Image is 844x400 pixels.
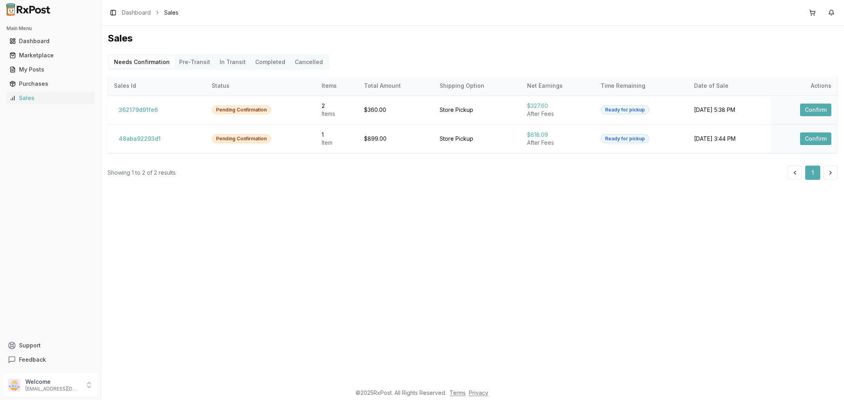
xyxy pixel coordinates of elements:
img: User avatar [8,379,21,391]
button: Completed [250,56,290,68]
div: $899.00 [364,135,427,143]
p: [EMAIL_ADDRESS][DOMAIN_NAME] [25,386,80,392]
h1: Sales [108,32,838,45]
div: 2 [322,102,351,110]
div: $818.09 [527,131,588,139]
button: Cancelled [290,56,328,68]
th: Net Earnings [521,76,594,95]
div: After Fees [527,139,588,147]
th: Sales Id [108,76,205,95]
th: Shipping Option [433,76,521,95]
h2: Main Menu [6,25,95,32]
button: 1 [805,166,820,180]
nav: breadcrumb [122,9,178,17]
div: Showing 1 to 2 of 2 results [108,169,176,177]
a: Dashboard [6,34,95,48]
a: Sales [6,91,95,105]
div: My Posts [9,66,91,74]
div: Dashboard [9,37,91,45]
button: Purchases [3,77,98,90]
button: My Posts [3,63,98,76]
th: Items [315,76,358,95]
button: 362179d91fe6 [114,104,163,116]
span: Sales [164,9,178,17]
th: Date of Sale [688,76,770,95]
a: Dashboard [122,9,151,17]
button: Dashboard [3,35,98,47]
button: Pre-Transit [174,56,215,68]
div: Purchases [9,80,91,88]
div: Store Pickup [440,106,514,114]
div: Pending Confirmation [212,134,271,143]
div: After Fees [527,110,588,118]
div: Ready for pickup [601,134,649,143]
button: Feedback [3,353,98,367]
a: Marketplace [6,48,95,62]
div: Item [322,139,351,147]
a: My Posts [6,62,95,77]
div: $327.60 [527,102,588,110]
div: Pending Confirmation [212,106,271,114]
button: Sales [3,92,98,104]
img: RxPost Logo [3,3,54,16]
div: [DATE] 5:38 PM [694,106,764,114]
div: Ready for pickup [601,106,649,114]
a: Terms [450,389,466,396]
div: Store Pickup [440,135,514,143]
div: Marketplace [9,51,91,59]
span: Feedback [19,356,46,364]
div: $360.00 [364,106,427,114]
a: Purchases [6,77,95,91]
button: Confirm [800,104,831,116]
th: Status [205,76,315,95]
div: [DATE] 3:44 PM [694,135,764,143]
div: 1 [322,131,351,139]
div: Sales [9,94,91,102]
a: Privacy [469,389,488,396]
th: Total Amount [358,76,433,95]
th: Time Remaining [594,76,688,95]
button: 48aba92293d1 [114,132,165,145]
button: In Transit [215,56,250,68]
button: Support [3,338,98,353]
p: Welcome [25,378,80,386]
div: Item s [322,110,351,118]
th: Actions [771,76,838,95]
button: Confirm [800,132,831,145]
button: Needs Confirmation [109,56,174,68]
button: Marketplace [3,49,98,62]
